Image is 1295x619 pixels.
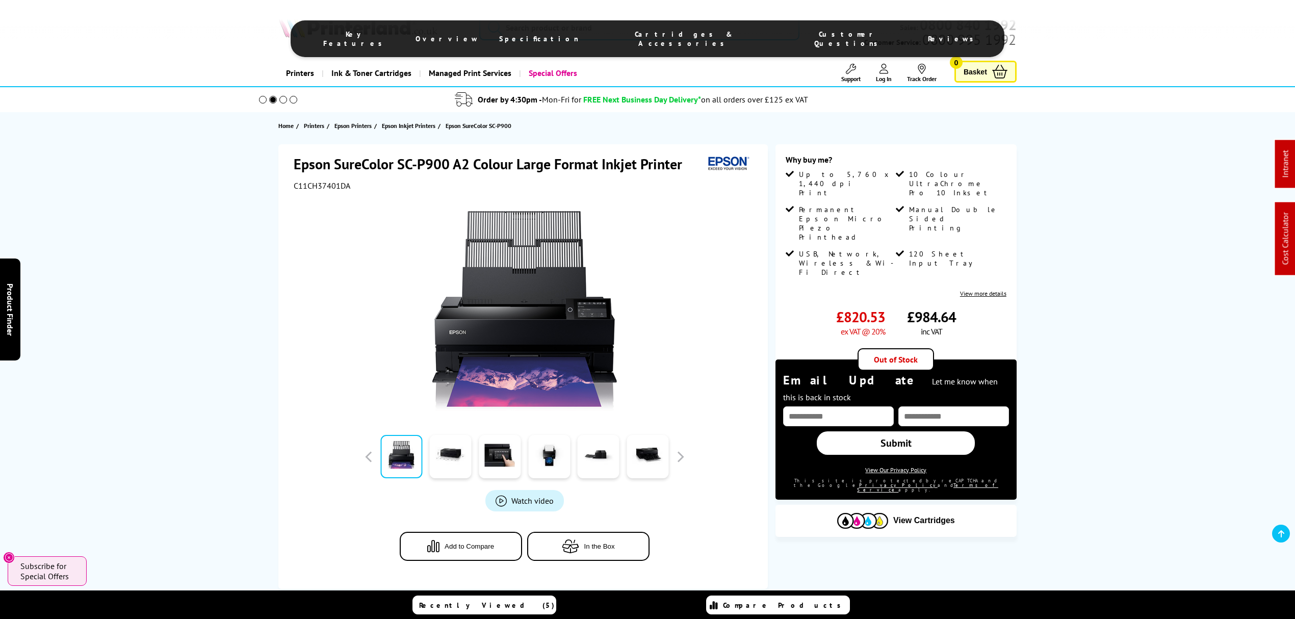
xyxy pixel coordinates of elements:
span: Compare Products [723,601,846,610]
h1: Epson SureColor SC-P900 A2 Colour Large Format Inkjet Printer [294,154,692,173]
a: Printers [278,60,322,86]
span: ex VAT @ 20% [841,326,885,337]
button: Add to Compare [400,532,522,561]
a: Intranet [1280,150,1290,178]
span: View Cartridges [893,516,955,525]
a: Managed Print Services [419,60,519,86]
span: Cartridges & Accessories [599,30,769,48]
span: Key Features [316,30,395,48]
a: Privacy Policy [859,482,938,488]
img: Epson [704,154,751,173]
a: Home [278,120,296,131]
span: £984.64 [907,307,956,326]
span: Watch video [511,496,554,506]
button: View Cartridges [783,512,1009,529]
span: Support [841,75,861,83]
a: Terms of Service [857,482,998,493]
a: Cost Calculator [1280,213,1290,265]
div: Why buy me? [786,154,1006,170]
span: FREE Next Business Day Delivery* [583,94,701,105]
span: Add to Compare [445,543,494,550]
span: C11CH37401DA [294,180,350,191]
img: Epson SureColor SC-P900 [425,211,625,411]
a: Track Order [907,64,937,83]
a: Printers [304,120,327,131]
a: Recently Viewed (5) [412,596,556,614]
span: Printers [304,120,324,131]
span: Subscribe for Special Offers [20,561,76,581]
div: on all orders over £125 ex VAT [701,94,808,105]
span: Log In [876,75,892,83]
span: USB, Network, Wireless & Wi-Fi Direct [799,249,894,277]
img: Cartridges [837,513,888,529]
span: inc VAT [921,326,942,337]
li: modal_delivery [245,91,1018,109]
div: Email Update [783,372,1009,404]
a: Epson Inkjet Printers [382,120,438,131]
span: In the Box [584,543,615,550]
span: Permanent Epson Micro Piezo Printhead [799,205,894,242]
span: Recently Viewed (5) [419,601,555,610]
span: Ink & Toner Cartridges [331,60,411,86]
span: Reviews [928,34,979,43]
span: Product Finder [5,283,15,336]
span: Epson Inkjet Printers [382,120,435,131]
span: Up to 5,760 x 1,440 dpi Print [799,170,894,197]
span: Home [278,120,294,131]
a: Basket 0 [954,61,1017,83]
div: This site is protected by reCAPTCHA and the Google and apply. [783,478,1009,492]
a: Submit [817,431,975,455]
a: Log In [876,64,892,83]
span: Let me know when this is back in stock [783,376,998,402]
button: In the Box [527,532,650,561]
span: Manual Double Sided Printing [909,205,1004,233]
span: Order by 4:30pm - [478,94,581,105]
a: Epson Printers [334,120,374,131]
a: Product_All_Videos [485,490,564,511]
a: View Our Privacy Policy [865,466,926,474]
a: Special Offers [519,60,585,86]
div: Out of Stock [858,348,934,371]
span: 10 Colour UltraChrome Pro 10 Inkset [909,170,1004,197]
button: Close [3,552,15,563]
span: Overview [416,34,479,43]
a: View more details [960,290,1006,297]
span: Specification [499,34,579,43]
a: Compare Products [706,596,850,614]
span: Basket [964,65,987,79]
span: 120 Sheet Input Tray [909,249,1004,268]
span: Epson Printers [334,120,372,131]
span: 0 [950,56,963,69]
span: Customer Questions [790,30,908,48]
span: £820.53 [836,307,885,326]
span: Mon-Fri for [542,94,581,105]
span: Epson SureColor SC-P900 [446,122,511,130]
a: Support [841,64,861,83]
a: Ink & Toner Cartridges [322,60,419,86]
